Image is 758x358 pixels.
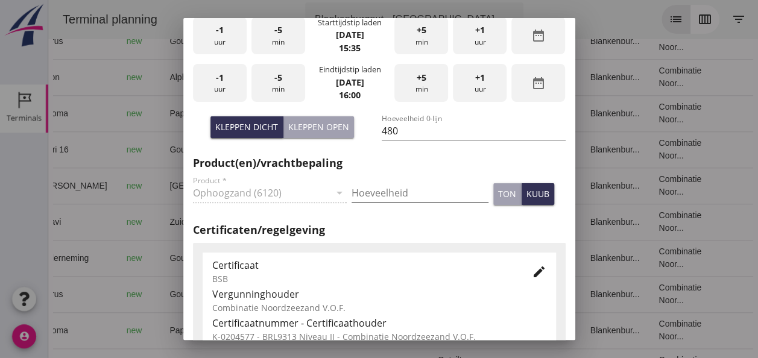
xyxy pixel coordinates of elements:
td: 18 [441,240,532,276]
div: Papendrecht [121,324,223,337]
div: Gouda [121,252,223,265]
td: Filling sand [380,95,441,131]
button: ton [493,183,522,205]
td: new [69,131,112,168]
i: directions_boat [151,37,160,45]
td: 994 [254,95,320,131]
small: m3 [277,38,287,45]
button: Kleppen open [283,116,354,138]
td: 18 [441,59,532,95]
small: m3 [282,255,292,262]
i: list [621,12,635,27]
strong: [DATE] [335,29,364,40]
i: directions_boat [174,326,183,334]
i: directions_boat [174,109,183,118]
div: Certificaat [212,258,513,272]
input: Hoeveelheid 0-lijn [382,121,566,140]
i: directions_boat [151,145,160,154]
td: Blankenbur... [532,59,601,95]
td: new [69,276,112,312]
div: Gouda [121,143,223,156]
i: arrow_drop_down [453,12,468,27]
td: Combinatie Noor... [601,23,675,59]
td: new [69,23,112,59]
button: kuub [522,183,554,205]
td: Combinatie Noor... [601,240,675,276]
small: m3 [282,146,292,154]
td: Combinatie Noor... [601,276,675,312]
input: Hoeveelheid [352,183,488,203]
td: 18 [441,23,532,59]
div: BSB [212,272,513,285]
div: ton [498,187,516,200]
div: Kleppen open [288,121,349,133]
i: filter_list [683,12,698,27]
i: directions_boat [214,181,223,190]
td: 999 [254,276,320,312]
i: directions_boat [151,254,160,262]
td: Blankenbur... [532,168,601,204]
td: Ontzilt oph.zan... [380,276,441,312]
div: K-0204577 - BRL9313 Niveau II - Combinatie Noordzeezand V.O.F. [212,330,546,343]
td: Combinatie Noor... [601,131,675,168]
strong: 15:35 [339,42,361,54]
td: 18 [441,131,532,168]
td: 396 [254,168,320,204]
span: +1 [475,71,485,84]
td: Ontzilt oph.zan... [380,23,441,59]
td: 451 [254,204,320,240]
div: Terminal planning [5,11,119,28]
td: Blankenbur... [532,23,601,59]
small: m3 [277,183,287,190]
div: [GEOGRAPHIC_DATA] [121,180,223,192]
div: min [251,17,305,55]
td: Blankenbur... [532,95,601,131]
div: Papendrecht [121,107,223,120]
td: new [69,204,112,240]
span: -5 [274,71,282,84]
td: Blankenbur... [532,204,601,240]
td: 480 [254,59,320,95]
i: calendar_view_week [649,12,664,27]
span: +1 [475,24,485,37]
div: Alphen aan den Rijn [121,71,223,84]
td: Filling sand [380,168,441,204]
div: uur [193,64,247,102]
td: Combinatie Noor... [601,204,675,240]
small: m3 [277,327,287,334]
div: min [394,17,448,55]
td: 1231 [254,240,320,276]
div: Blankenburgput - [GEOGRAPHIC_DATA] [267,12,446,27]
i: directions_boat [165,218,174,226]
td: new [69,59,112,95]
td: Ontzilt oph.zan... [380,240,441,276]
td: 994 [254,312,320,348]
div: min [394,64,448,102]
div: Zuiddiepje [121,216,223,228]
i: date_range [531,76,546,90]
small: m3 [277,110,287,118]
td: Filling sand [380,204,441,240]
div: uur [453,64,507,102]
td: Combinatie Noor... [601,168,675,204]
small: m3 [277,74,287,81]
div: Certificaatnummer - Certificaathouder [212,316,546,330]
div: Vergunninghouder [212,287,546,301]
td: Blankenbur... [532,131,601,168]
td: new [69,168,112,204]
h2: Certificaten/regelgeving [193,222,566,238]
strong: [DATE] [335,77,364,88]
h2: Product(en)/vrachtbepaling [193,155,566,171]
td: Blankenbur... [532,312,601,348]
td: new [69,95,112,131]
strong: 16:00 [339,89,361,101]
div: min [251,64,305,102]
td: 18 [441,204,532,240]
i: date_range [531,28,546,43]
span: -1 [216,24,224,37]
td: Blankenbur... [532,240,601,276]
td: 999 [254,23,320,59]
div: Kleppen dicht [215,121,278,133]
div: Starttijdstip laden [318,17,382,28]
div: Combinatie Noordzeezand V.O.F. [212,301,546,314]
